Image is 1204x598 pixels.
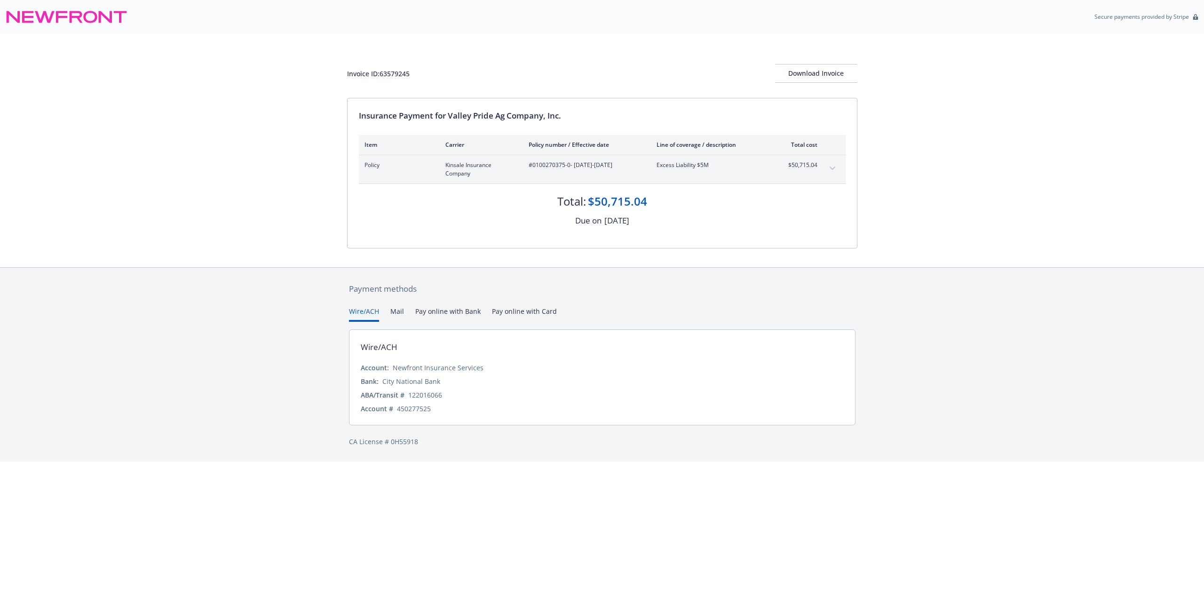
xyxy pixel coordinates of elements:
div: Account: [361,363,389,373]
div: Due on [575,215,602,227]
div: Account # [361,404,393,414]
div: Newfront Insurance Services [393,363,483,373]
div: $50,715.04 [588,193,647,209]
div: Line of coverage / description [657,141,767,149]
div: [DATE] [604,215,629,227]
p: Secure payments provided by Stripe [1094,13,1189,21]
div: Item [364,141,430,149]
button: expand content [825,161,840,176]
div: 122016066 [408,390,442,400]
button: Download Invoice [775,64,857,83]
span: Excess Liability $5M [657,161,767,169]
div: City National Bank [382,376,440,386]
div: Wire/ACH [361,341,397,353]
span: Kinsale Insurance Company [445,161,514,178]
span: $50,715.04 [782,161,817,169]
div: CA License # 0H55918 [349,437,855,447]
div: PolicyKinsale Insurance Company#0100270375-0- [DATE]-[DATE]Excess Liability $5M$50,715.04expand c... [359,155,846,183]
div: ABA/Transit # [361,390,404,400]
span: #0100270375-0 - [DATE]-[DATE] [529,161,642,169]
div: Payment methods [349,283,855,295]
div: Carrier [445,141,514,149]
div: Total: [557,193,586,209]
button: Mail [390,306,404,322]
div: Policy number / Effective date [529,141,642,149]
button: Pay online with Bank [415,306,481,322]
button: Wire/ACH [349,306,379,322]
div: Bank: [361,376,379,386]
div: Invoice ID: 63579245 [347,69,410,79]
button: Pay online with Card [492,306,557,322]
div: Insurance Payment for Valley Pride Ag Company, Inc. [359,110,846,122]
div: Download Invoice [775,64,857,82]
div: 450277525 [397,404,431,414]
span: Policy [364,161,430,169]
div: Total cost [782,141,817,149]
